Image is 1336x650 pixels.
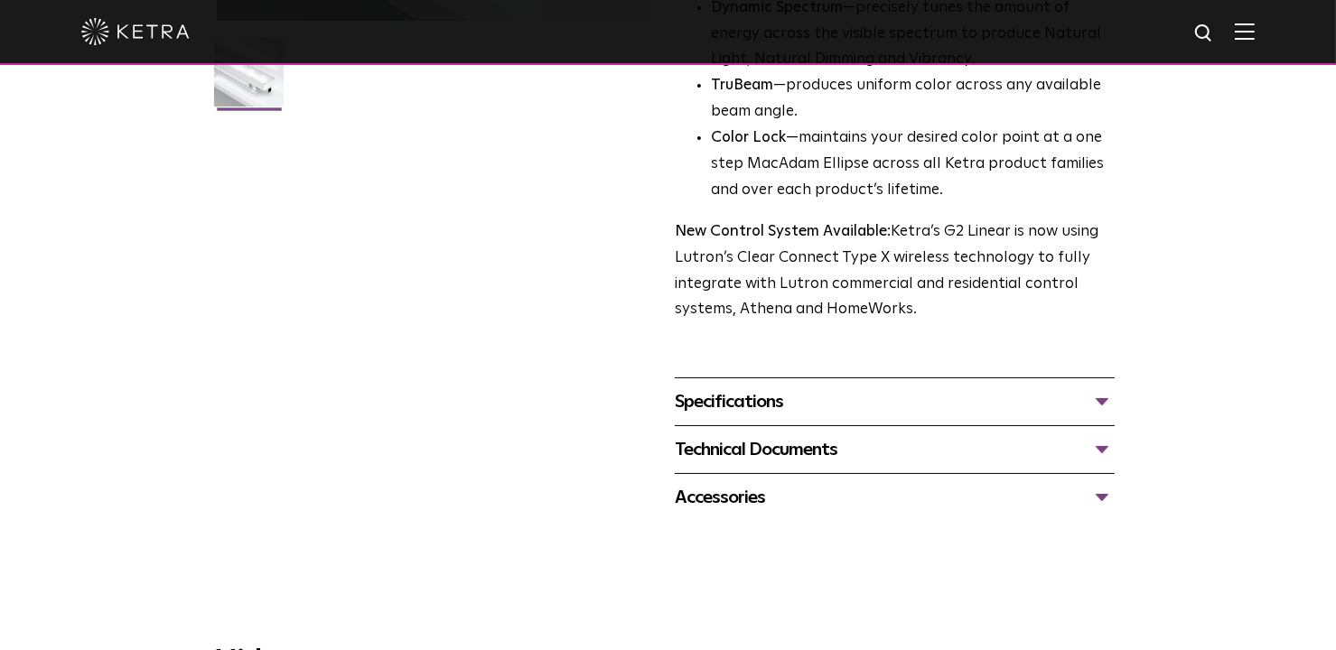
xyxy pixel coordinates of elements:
li: —maintains your desired color point at a one step MacAdam Ellipse across all Ketra product famili... [711,125,1115,204]
img: Hamburger%20Nav.svg [1235,23,1255,40]
strong: New Control System Available: [675,224,891,239]
div: Specifications [675,387,1115,416]
li: —produces uniform color across any available beam angle. [711,73,1115,125]
div: Technical Documents [675,435,1115,464]
img: search icon [1193,23,1216,45]
strong: TruBeam [711,78,773,93]
div: Accessories [675,483,1115,512]
strong: Color Lock [711,130,786,145]
img: ketra-logo-2019-white [81,18,190,45]
img: G2-Linear-2021-Web-Square [214,37,284,120]
p: Ketra’s G2 Linear is now using Lutron’s Clear Connect Type X wireless technology to fully integra... [675,219,1115,324]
